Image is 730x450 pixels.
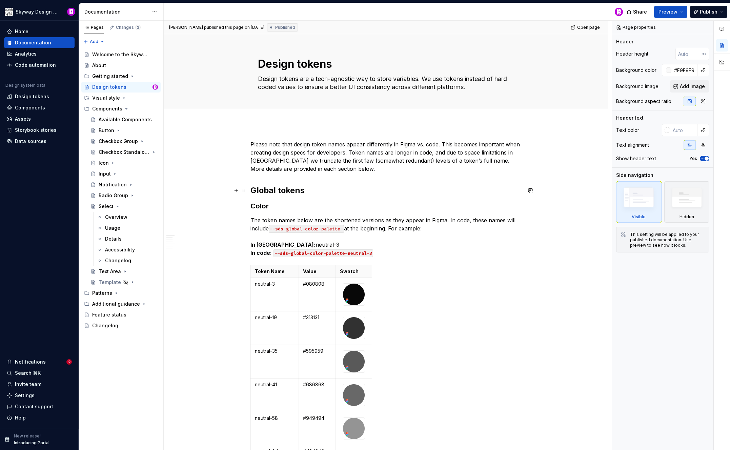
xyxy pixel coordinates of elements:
[654,6,687,18] button: Preview
[15,93,49,100] div: Design tokens
[255,268,295,275] p: Token Name
[616,50,648,57] div: Header height
[343,351,365,372] img: c754af95-f373-4aa5-ae48-66548c3b30f4.png
[15,414,26,421] div: Help
[14,440,49,446] p: Introducing Portal
[273,249,373,257] code: --sds-global-color-palette-neutral-3
[81,49,161,331] div: Page tree
[105,246,135,253] div: Accessibility
[92,105,122,112] div: Components
[303,268,331,275] p: Value
[303,415,331,422] p: #949494
[15,392,35,399] div: Settings
[81,103,161,114] div: Components
[99,138,138,145] div: Checkbox Group
[4,368,75,379] button: Search ⌘K
[303,314,331,321] p: #313131
[81,37,107,46] button: Add
[658,8,677,15] span: Preview
[303,381,331,388] p: #686868
[4,401,75,412] button: Contact support
[105,214,127,221] div: Overview
[4,37,75,48] a: Documentation
[99,192,128,199] div: Radio Group
[4,48,75,59] a: Analytics
[569,23,603,32] a: Open page
[116,25,141,30] div: Changes
[275,25,295,30] span: Published
[99,203,114,210] div: Select
[630,232,705,248] div: This setting will be applied to your published documentation. Use preview to see how it looks.
[99,170,111,177] div: Input
[616,142,649,148] div: Text alignment
[343,317,365,339] img: d0f1aeae-5aa3-4692-acc1-885ac2268be2.png
[81,320,161,331] a: Changelog
[15,138,46,145] div: Data sources
[204,25,264,30] div: published this page on [DATE]
[257,56,513,72] textarea: Design tokens
[15,50,37,57] div: Analytics
[670,124,697,136] input: Auto
[577,25,600,30] span: Open page
[343,384,365,406] img: 5432dd14-ee9b-4cc6-9c00-414a914fcf40.png
[4,379,75,390] a: Invite team
[99,127,114,134] div: Button
[105,225,120,231] div: Usage
[14,433,41,439] p: New release!
[99,268,121,275] div: Text Area
[88,179,161,190] a: Notification
[92,62,106,69] div: About
[255,381,295,388] p: neutral-41
[81,288,161,299] div: Patterns
[15,39,51,46] div: Documentation
[4,136,75,147] a: Data sources
[81,82,161,93] a: Design tokensBobby Davis
[250,140,522,173] p: Please note that design token names appear differently in Figma vs. code. This becomes important ...
[616,181,662,223] div: Visible
[670,80,709,93] button: Add image
[92,51,148,58] div: Welcome to the Skyway Design System!
[15,359,46,365] div: Notifications
[99,181,127,188] div: Notification
[15,116,31,122] div: Assets
[616,38,633,45] div: Header
[616,155,656,162] div: Show header text
[616,98,671,105] div: Background aspect ratio
[303,281,331,287] p: #080808
[92,84,126,90] div: Design tokens
[4,60,75,70] a: Code automation
[250,249,272,256] strong: In code:
[84,8,148,15] div: Documentation
[81,309,161,320] a: Feature status
[4,412,75,423] button: Help
[92,290,112,296] div: Patterns
[632,214,646,220] div: Visible
[689,156,697,161] label: Yes
[616,172,653,179] div: Side navigation
[92,73,128,80] div: Getting started
[81,93,161,103] div: Visual style
[4,102,75,113] a: Components
[4,356,75,367] button: Notifications2
[81,71,161,82] div: Getting started
[303,348,331,354] p: #595959
[616,83,658,90] div: Background image
[702,51,707,57] p: px
[250,216,522,257] p: The token names below are the shortened versions as they appear in Figma. In code, these names wi...
[88,136,161,147] a: Checkbox Group
[169,25,203,30] span: [PERSON_NAME]
[88,201,161,212] a: Select
[135,25,141,30] span: 3
[16,8,59,15] div: Skyway Design System
[664,181,710,223] div: Hidden
[15,104,45,111] div: Components
[343,284,365,305] img: fc18f750-a062-48ea-8c9c-cc4c6c0ea044.png
[633,8,647,15] span: Share
[15,403,53,410] div: Contact support
[66,359,72,365] span: 2
[88,125,161,136] a: Button
[88,158,161,168] a: Icon
[4,390,75,401] a: Settings
[92,95,120,101] div: Visual style
[5,83,45,88] div: Design system data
